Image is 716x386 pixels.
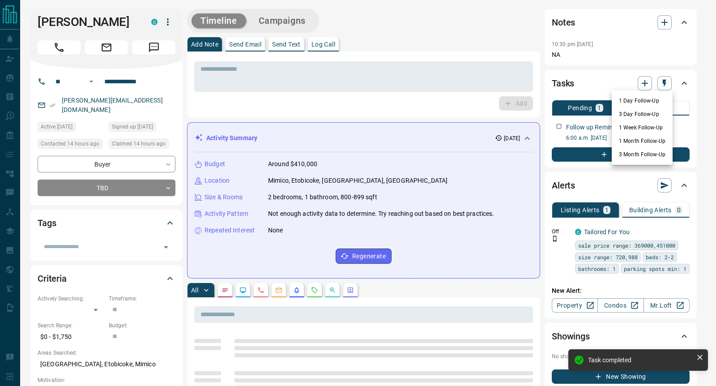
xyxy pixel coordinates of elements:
[612,121,673,134] li: 1 Week Follow-Up
[612,148,673,161] li: 3 Month Follow-Up
[612,134,673,148] li: 1 Month Follow-Up
[588,356,693,364] div: Task completed
[612,107,673,121] li: 3 Day Follow-Up
[612,94,673,107] li: 1 Day Follow-Up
